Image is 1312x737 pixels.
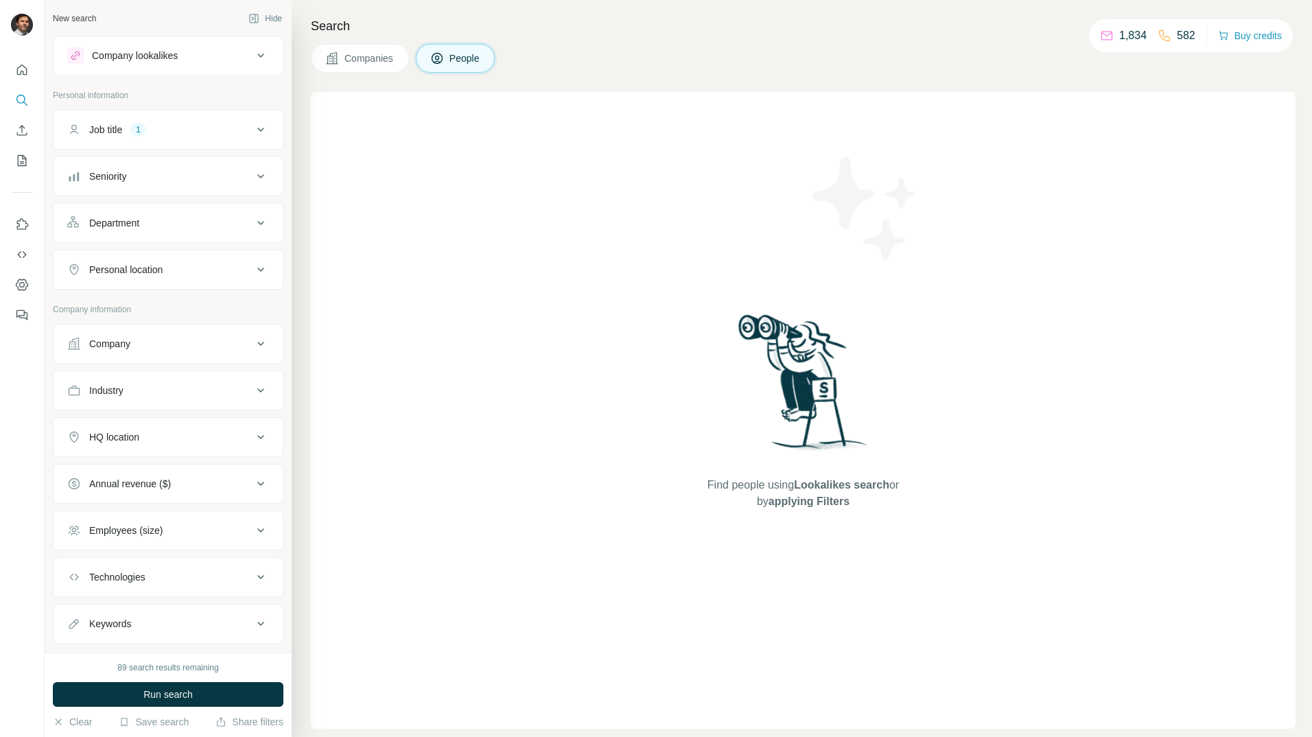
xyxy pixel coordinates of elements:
[89,216,139,230] div: Department
[54,160,283,193] button: Seniority
[54,467,283,500] button: Annual revenue ($)
[794,479,889,491] span: Lookalikes search
[732,311,875,464] img: Surfe Illustration - Woman searching with binoculars
[89,477,171,491] div: Annual revenue ($)
[119,715,189,729] button: Save search
[89,617,131,631] div: Keywords
[311,16,1296,36] h4: Search
[53,682,283,707] button: Run search
[11,303,33,327] button: Feedback
[89,169,126,183] div: Seniority
[54,374,283,407] button: Industry
[89,570,145,584] div: Technologies
[89,384,124,397] div: Industry
[11,58,33,82] button: Quick start
[804,147,927,270] img: Surfe Illustration - Stars
[54,561,283,594] button: Technologies
[53,12,96,25] div: New search
[11,272,33,297] button: Dashboard
[54,113,283,146] button: Job title1
[11,118,33,143] button: Enrich CSV
[89,263,163,277] div: Personal location
[1218,26,1282,45] button: Buy credits
[449,51,481,65] span: People
[143,688,193,701] span: Run search
[54,607,283,640] button: Keywords
[1119,27,1147,44] p: 1,834
[89,524,163,537] div: Employees (size)
[117,662,218,674] div: 89 search results remaining
[92,49,178,62] div: Company lookalikes
[89,337,130,351] div: Company
[89,430,139,444] div: HQ location
[11,212,33,237] button: Use Surfe on LinkedIn
[54,421,283,454] button: HQ location
[344,51,395,65] span: Companies
[54,327,283,360] button: Company
[11,242,33,267] button: Use Surfe API
[54,253,283,286] button: Personal location
[53,303,283,316] p: Company information
[89,123,122,137] div: Job title
[693,477,913,510] span: Find people using or by
[54,207,283,239] button: Department
[11,148,33,173] button: My lists
[53,89,283,102] p: Personal information
[1177,27,1195,44] p: 582
[130,124,146,136] div: 1
[11,14,33,36] img: Avatar
[215,715,283,729] button: Share filters
[239,8,292,29] button: Hide
[54,39,283,72] button: Company lookalikes
[54,514,283,547] button: Employees (size)
[53,715,92,729] button: Clear
[769,495,850,507] span: applying Filters
[11,88,33,113] button: Search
